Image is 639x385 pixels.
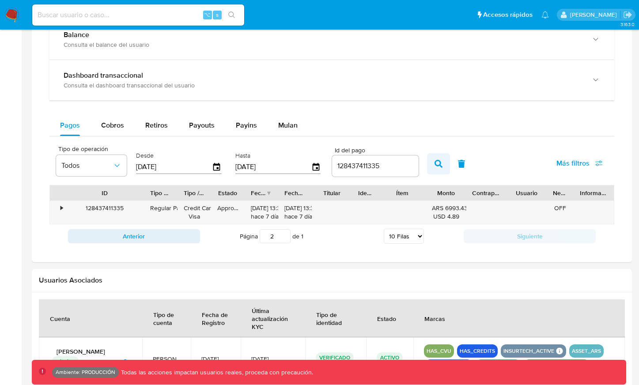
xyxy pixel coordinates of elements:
[620,21,635,28] span: 3.163.0
[570,11,620,19] p: facundoagustin.borghi@mercadolibre.com
[39,276,625,285] h2: Usuarios Asociados
[223,9,241,21] button: search-icon
[216,11,219,19] span: s
[56,370,115,374] p: Ambiente: PRODUCCIÓN
[204,11,211,19] span: ⌥
[623,10,632,19] a: Salir
[32,9,244,21] input: Buscar usuario o caso...
[483,10,533,19] span: Accesos rápidos
[119,368,313,377] p: Todas las acciones impactan usuarios reales, proceda con precaución.
[541,11,549,19] a: Notificaciones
